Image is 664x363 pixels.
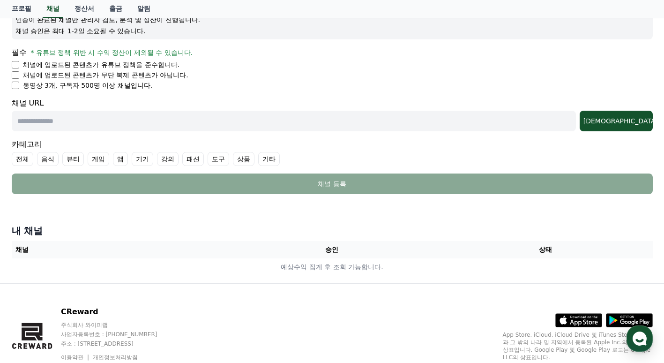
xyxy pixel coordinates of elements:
[121,285,180,309] a: 설정
[23,81,153,90] p: 동영상 3개, 구독자 500명 이상 채널입니다.
[132,152,153,166] label: 기기
[62,285,121,309] a: 대화
[88,152,109,166] label: 게임
[12,241,225,258] th: 채널
[12,139,653,166] div: 카테고리
[61,331,175,338] p: 사업자등록번호 : [PHONE_NUMBER]
[86,300,97,307] span: 대화
[15,15,649,24] p: 인증이 완료된 채널만 관리자 검토, 분석 및 정산이 진행됩니다.
[62,152,84,166] label: 뷰티
[15,26,649,36] p: 채널 승인은 최대 1-2일 소요될 수 있습니다.
[30,299,35,307] span: 홈
[61,321,175,329] p: 주식회사 와이피랩
[12,174,653,194] button: 채널 등록
[113,152,128,166] label: 앱
[12,98,653,131] div: 채널 URL
[233,152,254,166] label: 상품
[439,241,652,258] th: 상태
[37,152,59,166] label: 음식
[157,152,179,166] label: 강의
[23,60,180,69] p: 채널에 업로드된 콘텐츠가 유튜브 정책을 준수합니다.
[145,299,156,307] span: 설정
[258,152,280,166] label: 기타
[61,354,90,361] a: 이용약관
[61,306,175,318] p: CReward
[12,224,653,237] h4: 내 채널
[12,152,33,166] label: 전체
[208,152,229,166] label: 도구
[31,49,193,56] span: * 유튜브 정책 위반 시 수익 정산이 제외될 수 있습니다.
[3,285,62,309] a: 홈
[225,241,439,258] th: 승인
[12,48,27,57] span: 필수
[61,340,175,348] p: 주소 : [STREET_ADDRESS]
[23,70,188,80] p: 채널에 업로드된 콘텐츠가 무단 복제 콘텐츠가 아닙니다.
[503,331,653,361] p: App Store, iCloud, iCloud Drive 및 iTunes Store는 미국과 그 밖의 나라 및 지역에서 등록된 Apple Inc.의 서비스 상표입니다. Goo...
[30,179,634,189] div: 채널 등록
[580,111,653,131] button: [DEMOGRAPHIC_DATA]
[182,152,204,166] label: 패션
[93,354,138,361] a: 개인정보처리방침
[12,258,653,276] td: 예상수익 집계 후 조회 가능합니다.
[583,116,649,126] div: [DEMOGRAPHIC_DATA]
